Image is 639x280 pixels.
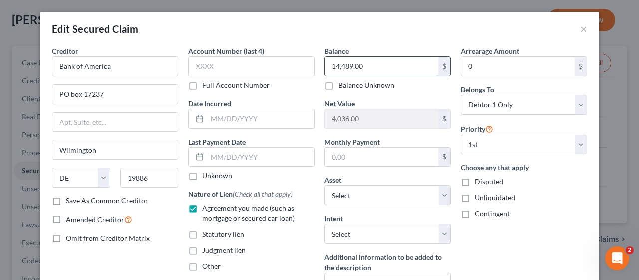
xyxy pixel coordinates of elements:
div: $ [438,57,450,76]
label: Unknown [202,171,232,181]
div: $ [438,109,450,128]
span: Unliquidated [475,193,515,202]
label: Additional information to be added to the description [324,252,451,273]
label: Last Payment Date [188,137,246,147]
label: Balance Unknown [338,80,394,90]
span: Other [202,262,221,270]
input: Search creditor by name... [52,56,178,76]
label: Monthly Payment [324,137,380,147]
label: Intent [324,213,343,224]
input: MM/DD/YYYY [207,148,314,167]
span: Disputed [475,177,503,186]
input: XXXX [188,56,315,76]
input: Enter address... [52,85,178,104]
span: Omit from Creditor Matrix [66,234,150,242]
span: Belongs To [461,85,494,94]
input: Enter city... [52,140,178,159]
input: 0.00 [325,109,438,128]
div: Edit Secured Claim [52,22,138,36]
input: Enter zip... [120,168,179,188]
span: 2 [626,246,634,254]
input: 0.00 [461,57,575,76]
label: Full Account Number [202,80,270,90]
span: Statutory lien [202,230,244,238]
label: Balance [324,46,349,56]
span: (Check all that apply) [233,190,293,198]
span: Contingent [475,209,510,218]
span: Asset [324,176,341,184]
span: Amended Creditor [66,215,124,224]
input: MM/DD/YYYY [207,109,314,128]
div: $ [438,148,450,167]
span: Judgment lien [202,246,246,254]
span: Agreement you made (such as mortgage or secured car loan) [202,204,295,222]
label: Arrearage Amount [461,46,519,56]
label: Date Incurred [188,98,231,109]
input: 0.00 [325,148,438,167]
label: Net Value [324,98,355,109]
button: × [580,23,587,35]
label: Nature of Lien [188,189,293,199]
input: 0.00 [325,57,438,76]
label: Choose any that apply [461,162,587,173]
label: Priority [461,123,493,135]
div: $ [575,57,587,76]
label: Save As Common Creditor [66,196,148,206]
iframe: Intercom live chat [605,246,629,270]
input: Apt, Suite, etc... [52,113,178,132]
span: Creditor [52,47,78,55]
label: Account Number (last 4) [188,46,264,56]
